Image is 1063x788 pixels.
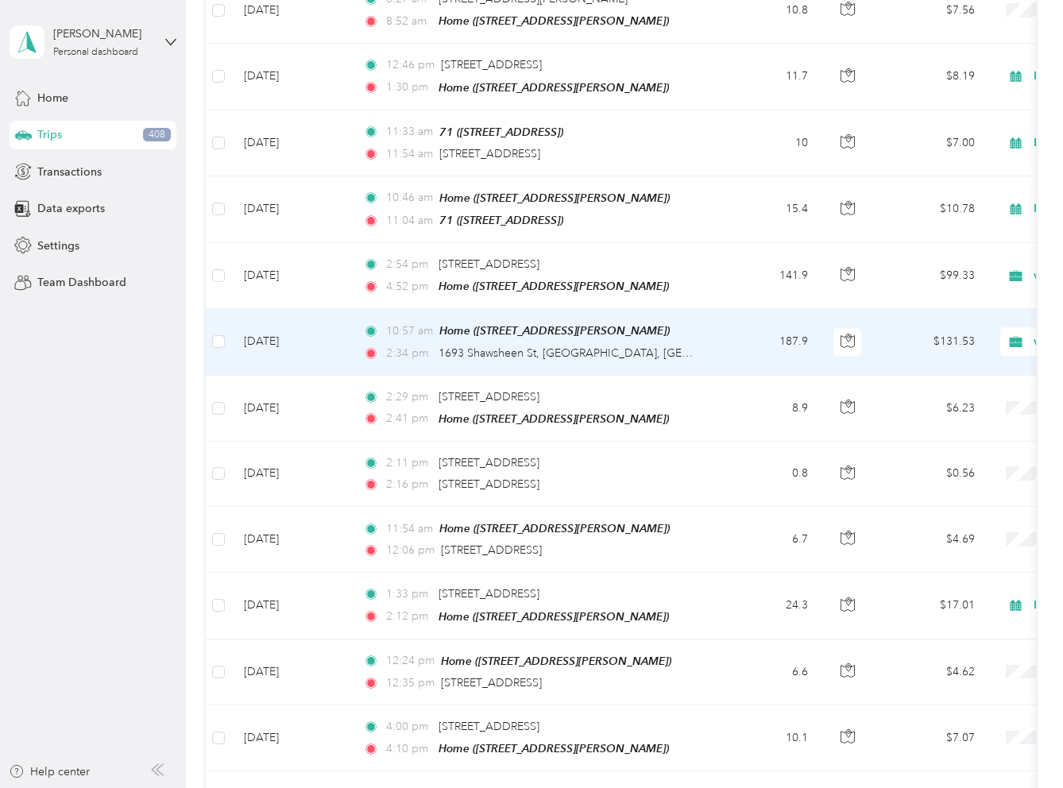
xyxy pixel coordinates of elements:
[37,238,79,254] span: Settings
[716,507,821,573] td: 6.7
[876,376,988,442] td: $6.23
[716,376,821,442] td: 8.9
[439,720,539,733] span: [STREET_ADDRESS]
[386,345,431,362] span: 2:34 pm
[231,639,350,705] td: [DATE]
[386,388,431,406] span: 2:29 pm
[439,324,670,337] span: Home ([STREET_ADDRESS][PERSON_NAME])
[439,81,669,94] span: Home ([STREET_ADDRESS][PERSON_NAME])
[439,126,563,138] span: 71 ([STREET_ADDRESS])
[716,176,821,243] td: 15.4
[876,507,988,573] td: $4.69
[876,705,988,771] td: $7.07
[439,610,669,623] span: Home ([STREET_ADDRESS][PERSON_NAME])
[386,476,431,493] span: 2:16 pm
[37,200,105,217] span: Data exports
[441,58,542,71] span: [STREET_ADDRESS]
[876,573,988,639] td: $17.01
[716,639,821,705] td: 6.6
[439,14,669,27] span: Home ([STREET_ADDRESS][PERSON_NAME])
[439,214,563,226] span: 71 ([STREET_ADDRESS])
[716,44,821,110] td: 11.7
[386,79,431,96] span: 1:30 pm
[386,454,431,472] span: 2:11 pm
[876,243,988,309] td: $99.33
[231,243,350,309] td: [DATE]
[53,25,153,42] div: [PERSON_NAME]
[386,212,433,230] span: 11:04 am
[876,110,988,176] td: $7.00
[716,309,821,375] td: 187.9
[231,110,350,176] td: [DATE]
[441,655,671,667] span: Home ([STREET_ADDRESS][PERSON_NAME])
[37,90,68,106] span: Home
[37,126,62,143] span: Trips
[9,763,90,780] button: Help center
[876,639,988,705] td: $4.62
[386,56,435,74] span: 12:46 pm
[386,718,431,736] span: 4:00 pm
[386,585,431,603] span: 1:33 pm
[386,652,435,670] span: 12:24 pm
[439,742,669,755] span: Home ([STREET_ADDRESS][PERSON_NAME])
[386,256,431,273] span: 2:54 pm
[386,189,433,207] span: 10:46 am
[439,477,539,491] span: [STREET_ADDRESS]
[53,48,138,57] div: Personal dashboard
[231,309,350,375] td: [DATE]
[441,676,542,689] span: [STREET_ADDRESS]
[439,587,539,601] span: [STREET_ADDRESS]
[386,13,431,30] span: 8:52 am
[143,128,171,142] span: 408
[439,191,670,204] span: Home ([STREET_ADDRESS][PERSON_NAME])
[231,44,350,110] td: [DATE]
[386,674,435,692] span: 12:35 pm
[974,699,1063,788] iframe: Everlance-gr Chat Button Frame
[231,376,350,442] td: [DATE]
[439,456,539,469] span: [STREET_ADDRESS]
[876,309,988,375] td: $131.53
[386,542,435,559] span: 12:06 pm
[386,608,431,625] span: 2:12 pm
[439,280,669,292] span: Home ([STREET_ADDRESS][PERSON_NAME])
[37,164,102,180] span: Transactions
[876,176,988,243] td: $10.78
[37,274,126,291] span: Team Dashboard
[231,507,350,573] td: [DATE]
[716,110,821,176] td: 10
[231,442,350,507] td: [DATE]
[716,442,821,507] td: 0.8
[716,705,821,771] td: 10.1
[439,390,539,404] span: [STREET_ADDRESS]
[386,123,433,141] span: 11:33 am
[876,442,988,507] td: $0.56
[231,705,350,771] td: [DATE]
[439,257,539,271] span: [STREET_ADDRESS]
[876,44,988,110] td: $8.19
[439,412,669,425] span: Home ([STREET_ADDRESS][PERSON_NAME])
[716,573,821,639] td: 24.3
[386,740,431,758] span: 4:10 pm
[231,176,350,243] td: [DATE]
[231,573,350,639] td: [DATE]
[386,410,431,427] span: 2:41 pm
[386,145,433,163] span: 11:54 am
[386,323,433,340] span: 10:57 am
[441,543,542,557] span: [STREET_ADDRESS]
[439,522,670,535] span: Home ([STREET_ADDRESS][PERSON_NAME])
[386,278,431,295] span: 4:52 pm
[439,147,540,160] span: [STREET_ADDRESS]
[716,243,821,309] td: 141.9
[386,520,433,538] span: 11:54 am
[439,346,778,360] span: 1693 Shawsheen St, [GEOGRAPHIC_DATA], [GEOGRAPHIC_DATA]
